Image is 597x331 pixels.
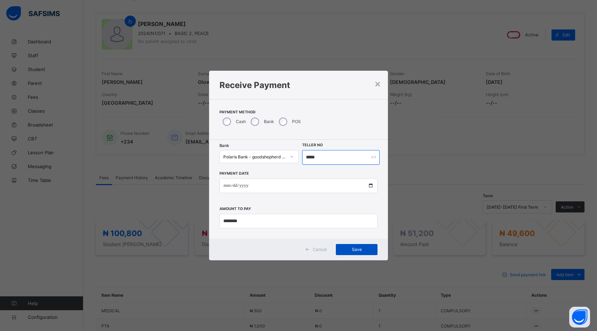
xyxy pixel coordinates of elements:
[264,119,274,124] label: Bank
[219,143,229,148] span: Bank
[236,119,246,124] label: Cash
[341,247,372,252] span: Save
[219,110,378,114] span: Payment Method
[219,80,378,90] h1: Receive Payment
[374,78,381,89] div: ×
[569,307,590,328] button: Open asap
[223,154,286,159] div: Polaris Bank - goodshepherd schools
[219,207,251,211] label: Amount to pay
[219,171,249,176] label: Payment Date
[292,119,301,124] label: POS
[313,247,327,252] span: Cancel
[302,143,323,147] label: Teller No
